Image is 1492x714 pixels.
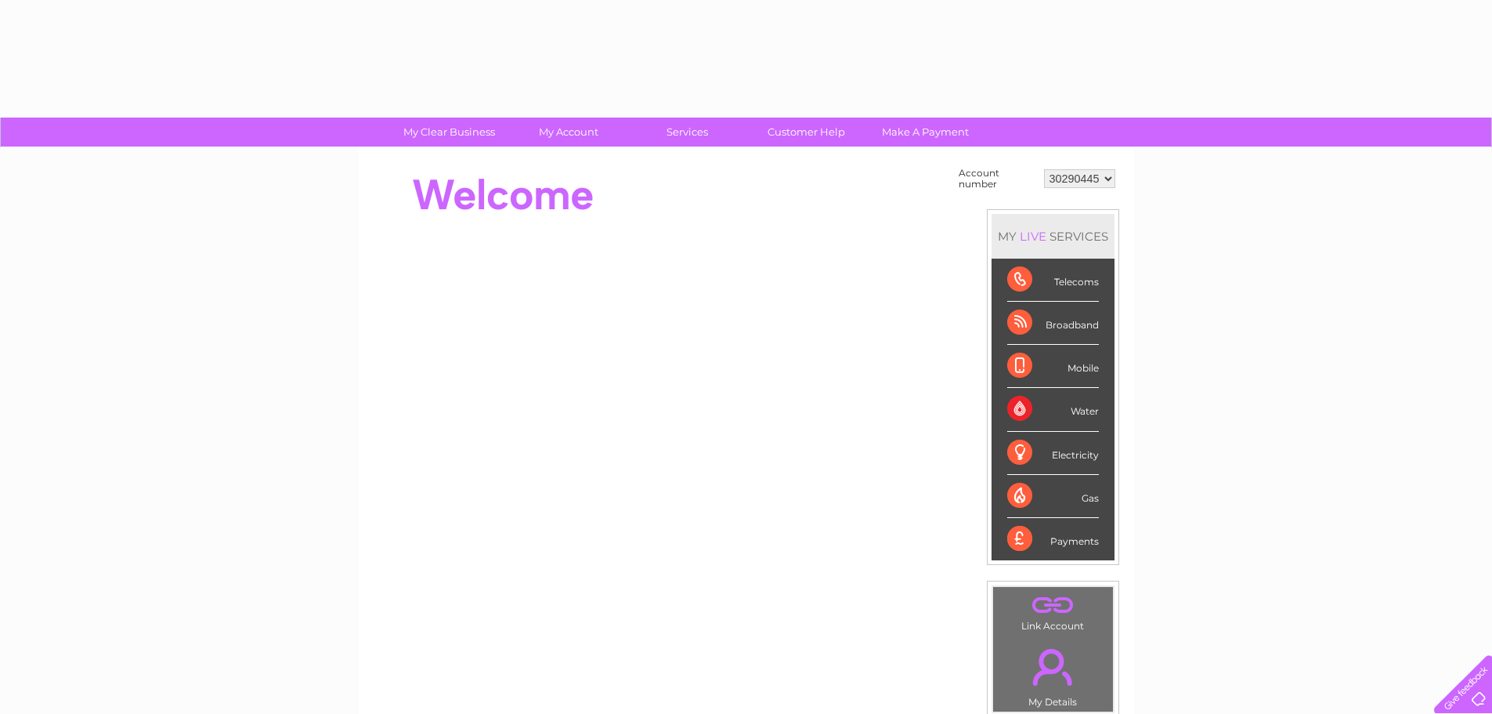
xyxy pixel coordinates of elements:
div: LIVE [1017,229,1049,244]
div: Broadband [1007,302,1099,345]
div: Gas [1007,475,1099,518]
a: Make A Payment [861,118,990,147]
td: Link Account [992,586,1114,636]
a: My Account [504,118,633,147]
div: Telecoms [1007,259,1099,302]
a: . [997,591,1109,618]
div: Water [1007,388,1099,431]
div: Payments [1007,518,1099,560]
td: Account number [955,164,1040,194]
div: Electricity [1007,432,1099,475]
div: Mobile [1007,345,1099,388]
a: Customer Help [742,118,871,147]
td: My Details [992,636,1114,712]
a: My Clear Business [385,118,514,147]
a: . [997,640,1109,694]
div: MY SERVICES [992,214,1114,259]
a: Services [623,118,752,147]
